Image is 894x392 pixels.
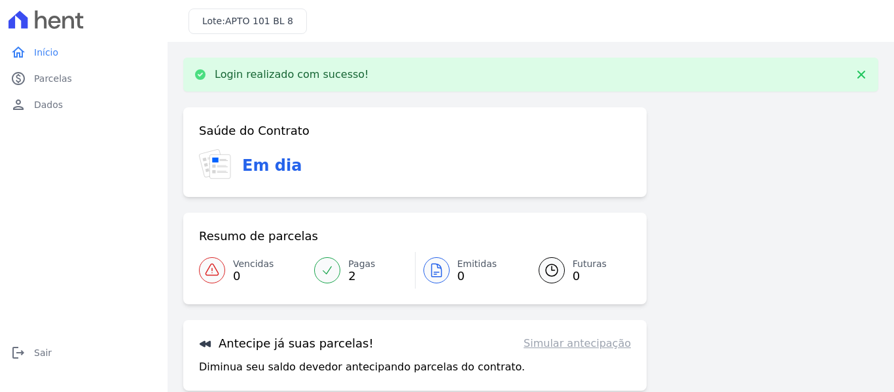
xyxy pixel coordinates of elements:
[202,14,293,28] h3: Lote:
[573,257,607,271] span: Futuras
[573,271,607,281] span: 0
[523,252,631,289] a: Futuras 0
[199,359,525,375] p: Diminua seu saldo devedor antecipando parcelas do contrato.
[199,252,306,289] a: Vencidas 0
[5,340,162,366] a: logoutSair
[34,46,58,59] span: Início
[34,72,72,85] span: Parcelas
[348,257,375,271] span: Pagas
[306,252,414,289] a: Pagas 2
[199,228,318,244] h3: Resumo de parcelas
[5,39,162,65] a: homeInício
[34,346,52,359] span: Sair
[348,271,375,281] span: 2
[10,71,26,86] i: paid
[242,154,302,177] h3: Em dia
[5,65,162,92] a: paidParcelas
[10,97,26,113] i: person
[5,92,162,118] a: personDados
[233,257,274,271] span: Vencidas
[416,252,523,289] a: Emitidas 0
[199,123,310,139] h3: Saúde do Contrato
[10,345,26,361] i: logout
[215,68,369,81] p: Login realizado com sucesso!
[199,336,374,351] h3: Antecipe já suas parcelas!
[457,257,497,271] span: Emitidas
[524,336,631,351] a: Simular antecipação
[10,45,26,60] i: home
[225,16,293,26] span: APTO 101 BL 8
[457,271,497,281] span: 0
[233,271,274,281] span: 0
[34,98,63,111] span: Dados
